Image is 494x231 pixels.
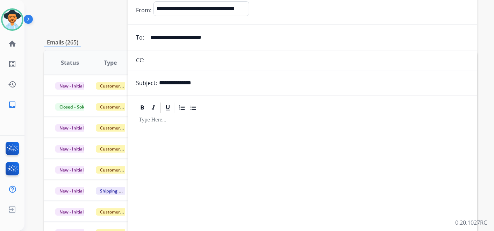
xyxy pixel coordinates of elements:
[163,103,173,113] div: Underline
[55,82,88,90] span: New - Initial
[136,56,144,64] p: CC:
[61,58,79,67] span: Status
[8,60,16,68] mat-icon: list_alt
[177,103,187,113] div: Ordered List
[8,80,16,89] mat-icon: history
[55,145,88,153] span: New - Initial
[96,124,141,132] span: Customer Support
[104,58,117,67] span: Type
[96,145,141,153] span: Customer Support
[96,82,141,90] span: Customer Support
[455,218,487,227] p: 0.20.1027RC
[136,6,151,14] p: From:
[96,166,141,174] span: Customer Support
[136,79,157,87] p: Subject:
[55,208,88,216] span: New - Initial
[96,208,141,216] span: Customer Support
[2,10,22,29] img: avatar
[137,103,148,113] div: Bold
[55,124,88,132] span: New - Initial
[55,166,88,174] span: New - Initial
[8,40,16,48] mat-icon: home
[96,103,141,111] span: Customer Support
[44,38,81,47] p: Emails (265)
[136,33,144,42] p: To:
[148,103,159,113] div: Italic
[55,103,94,111] span: Closed – Solved
[8,100,16,109] mat-icon: inbox
[55,187,88,195] span: New - Initial
[96,187,144,195] span: Shipping Protection
[188,103,199,113] div: Bullet List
